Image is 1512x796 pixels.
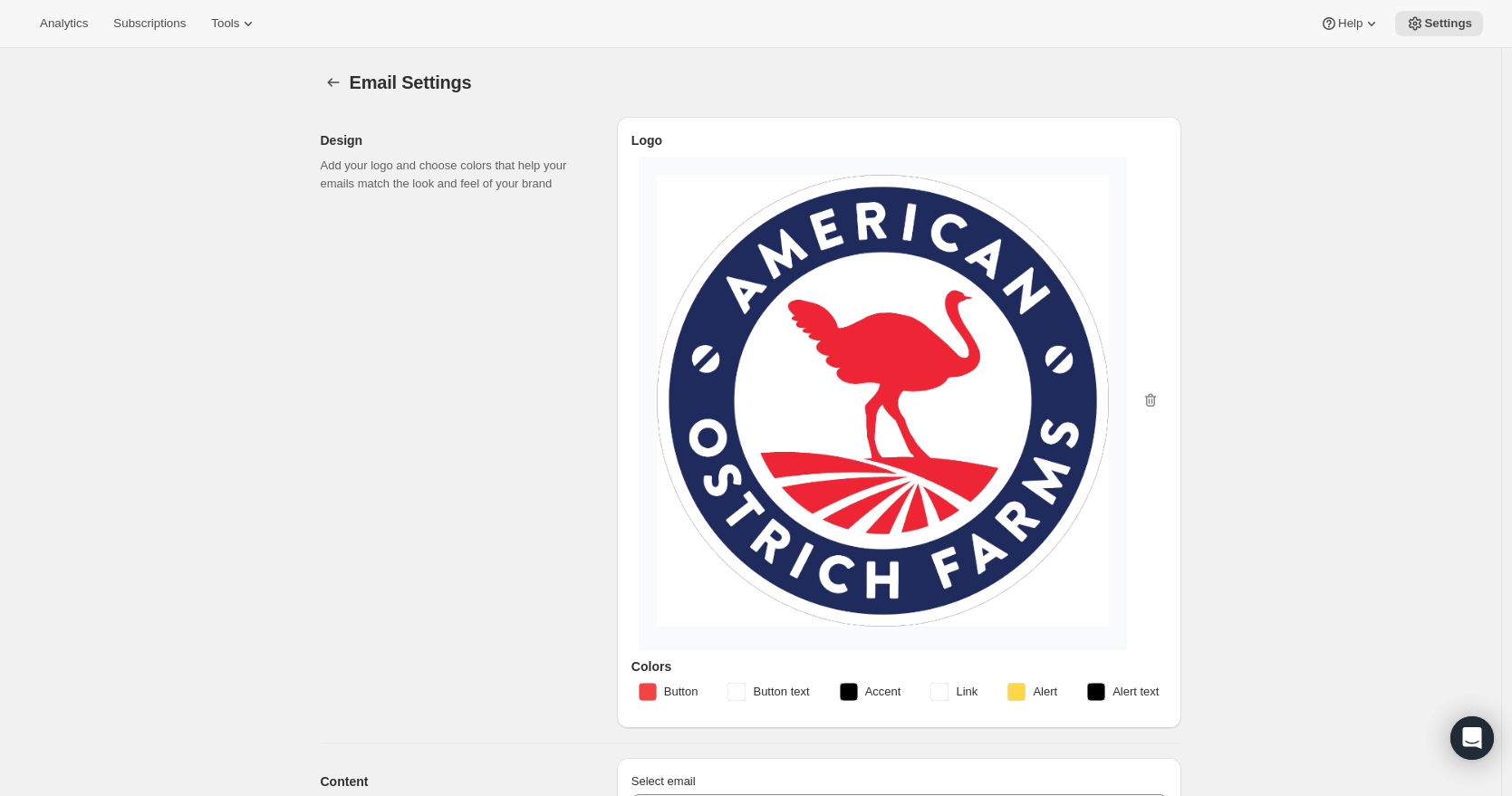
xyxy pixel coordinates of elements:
[920,677,988,706] button: Link
[113,16,186,31] span: Subscriptions
[997,677,1068,706] button: Alert
[321,157,588,193] p: Add your logo and choose colors that help your emails match the look and feel of your brand
[631,657,1167,676] h3: Colors
[321,131,588,149] h2: Design
[102,11,197,36] button: Subscriptions
[657,175,1109,627] img: AOF_Logo large (1).jpeg
[631,131,1167,149] h3: Logo
[321,772,588,791] h2: Content
[753,683,809,701] span: Button text
[956,683,978,701] span: Link
[200,11,268,36] button: Tools
[321,70,346,95] button: Settings
[40,16,88,31] span: Analytics
[211,16,239,31] span: Tools
[829,677,912,706] button: Accent
[1450,716,1494,760] div: Open Intercom Messenger
[1112,683,1159,701] span: Alert text
[664,683,698,701] span: Button
[1309,11,1392,36] button: Help
[717,677,820,706] button: Button text
[1076,677,1170,706] button: Alert text
[29,11,99,36] button: Analytics
[350,72,472,92] span: Email Settings
[631,774,696,788] span: Select email
[865,683,901,701] span: Accent
[1424,16,1472,31] span: Settings
[1033,683,1057,701] span: Alert
[628,677,709,706] button: Button
[1338,16,1363,31] span: Help
[1395,11,1483,36] button: Settings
